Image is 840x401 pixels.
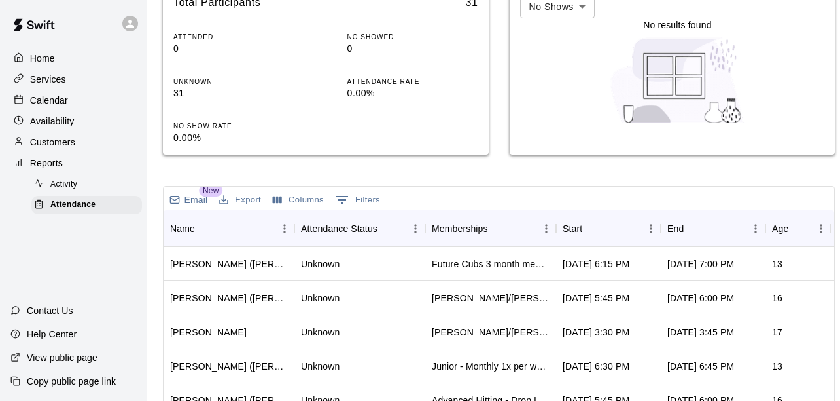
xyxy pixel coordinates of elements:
p: Availability [30,115,75,128]
div: Max Koller (Keith Koller) [170,292,288,305]
div: Oct 13, 2025, 3:45 PM [667,326,734,339]
a: Customers [10,132,137,152]
div: End [667,210,684,247]
a: Home [10,48,137,68]
div: Oct 13, 2025, 7:00 PM [667,258,734,271]
p: No results found [643,18,711,31]
button: Menu [746,219,765,239]
div: Junior - Monthly 1x per week , Todd/Brad - Monthly 1x per Week, Intermediate Hitting Full Year - ... [432,360,550,373]
a: Availability [10,111,137,131]
div: End [661,210,765,247]
p: UNKNOWN [173,77,304,86]
div: Activity [31,176,142,194]
div: Attendance Status [301,210,377,247]
p: ATTENDANCE RATE [347,77,478,86]
button: Sort [788,220,807,238]
a: Activity [31,174,147,195]
img: Nothing to see here [604,31,751,130]
p: Services [30,73,66,86]
p: Reports [30,157,63,170]
div: Oct 13, 2025, 6:45 PM [667,360,734,373]
p: Contact Us [27,304,73,317]
button: Sort [582,220,601,238]
div: Bryce Homeyer (Melissa Phillips) [170,258,288,271]
div: Oct 13, 2025, 6:15 PM [563,258,629,271]
button: Menu [406,219,425,239]
div: Attendance [31,196,142,214]
div: Parker Alton (Scott Alton) [170,360,288,373]
button: Menu [275,219,294,239]
p: NO SHOWED [347,32,478,42]
div: 16 [772,292,782,305]
div: Tom/Mike - Full Year Member Unlimited , Todd/Brad - Full Year Member Unlimited [432,326,550,339]
button: Show filters [332,189,383,210]
div: Memberships [425,210,556,247]
div: Name [164,210,294,247]
button: Export [216,190,264,210]
span: Attendance [50,199,96,212]
div: Age [765,210,831,247]
p: 0 [173,42,304,56]
p: Help Center [27,328,77,341]
div: Attendance Status [294,210,425,247]
div: Start [556,210,661,247]
div: Landon Bolan [170,326,247,339]
a: Services [10,69,137,89]
button: Sort [377,220,396,238]
button: Sort [684,220,702,238]
div: 13 [772,360,782,373]
button: Sort [488,220,506,238]
span: Activity [50,178,77,191]
a: Reports [10,153,137,173]
p: NO SHOW RATE [173,121,304,131]
div: Memberships [432,210,488,247]
div: Unknown [301,258,340,271]
button: Menu [536,219,556,239]
div: Future Cubs 3 month membership - Ages 13+, Future Cubs - Intermediate - 3 month member [432,258,550,271]
div: Oct 13, 2025, 5:45 PM [563,292,629,305]
button: Menu [641,219,661,239]
button: Sort [195,220,213,238]
div: Name [170,210,195,247]
button: Select columns [270,190,327,210]
div: Start [563,210,582,247]
div: Unknown [301,326,340,339]
div: Unknown [301,292,340,305]
p: 0 [347,42,478,56]
p: Calendar [30,94,68,107]
div: Unknown [301,360,340,373]
p: Copy public page link [27,375,116,388]
p: Customers [30,136,75,149]
div: Age [772,210,788,247]
a: Calendar [10,90,137,110]
div: Oct 13, 2025, 3:30 PM [563,326,629,339]
p: 0.00% [173,131,304,145]
span: New [199,185,222,197]
div: Oct 13, 2025, 6:30 PM [563,360,629,373]
div: Todd/Brad - Full Year Member Unlimited , Advanced Hitting 6 Months [432,292,550,305]
a: Attendance [31,195,147,215]
p: ATTENDED [173,32,304,42]
p: Email [184,193,208,206]
div: 17 [772,326,782,339]
p: View public page [27,351,97,364]
div: Oct 13, 2025, 6:00 PM [667,292,734,305]
p: 31 [173,86,304,100]
p: Home [30,52,55,65]
div: 13 [772,258,782,271]
p: 0.00% [347,86,478,100]
button: Menu [811,219,831,239]
button: Email [166,191,211,209]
